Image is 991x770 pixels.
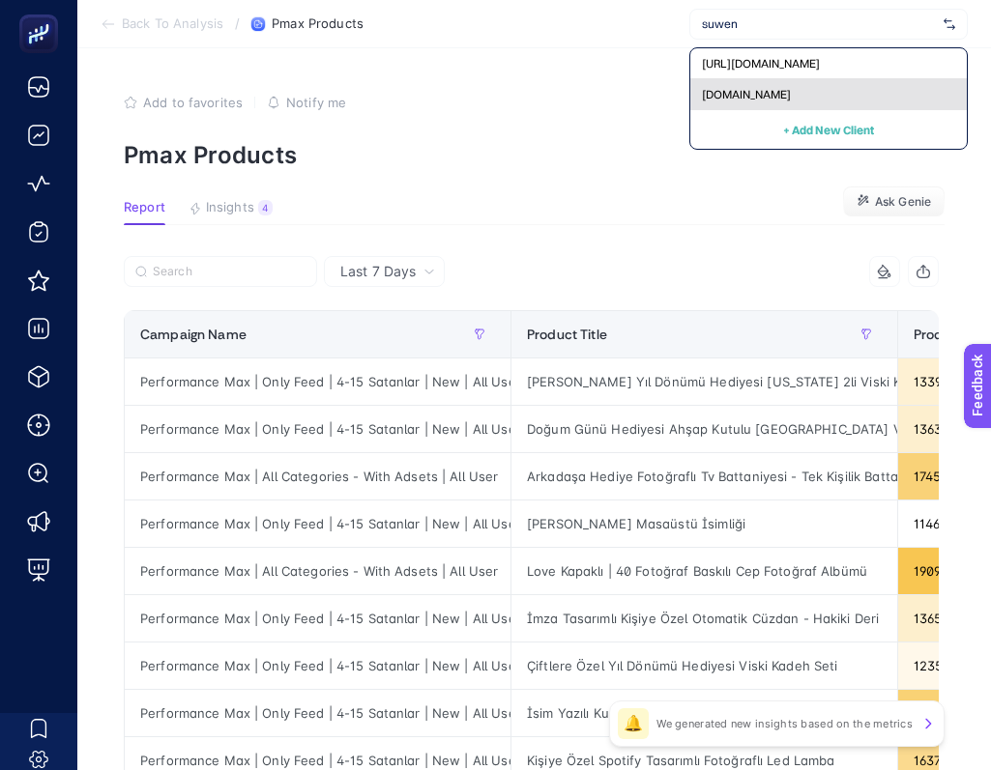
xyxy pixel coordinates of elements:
[944,14,955,34] img: svg%3e
[286,95,346,110] span: Notify me
[124,95,243,110] button: Add to favorites
[122,16,223,32] span: Back To Analysis
[125,453,510,499] div: Performance Max | All Categories - With Adsets | All User
[206,200,254,215] span: Insights
[527,327,607,342] span: Product Title
[702,87,791,102] span: [DOMAIN_NAME]
[618,708,649,739] div: 🔔
[511,595,897,642] div: İmza Tasarımlı Kişiye Özel Otomatik Cüzdan - Hakiki Deri
[511,642,897,689] div: Çiftlere Özel Yıl Dönümü Hediyesi Viski Kadeh Seti
[235,15,240,31] span: /
[125,642,510,689] div: Performance Max | Only Feed | 4-15 Satanlar | New | All User
[125,595,510,642] div: Performance Max | Only Feed | 4-15 Satanlar | New | All User
[124,141,945,169] p: Pmax Products
[783,118,874,141] button: + Add New Client
[783,123,874,137] span: + Add New Client
[143,95,243,110] span: Add to favorites
[702,56,820,71] span: [URL][DOMAIN_NAME]
[272,16,364,32] span: Pmax Products
[153,265,306,279] input: Search
[511,690,897,736] div: İsim Yazılı Kurumsal Termos - Renkli Çelik Termos Matara
[124,200,165,215] span: Report
[656,716,913,731] p: We generated new insights based on the metrics
[125,690,510,736] div: Performance Max | Only Feed | 4-15 Satanlar | New | All User
[511,548,897,594] div: Love Kapaklı | 40 Fotoğraf Baskılı Cep Fotoğraf Albümü
[875,194,931,210] span: Ask Genie
[125,548,510,594] div: Performance Max | All Categories - With Adsets | All User
[267,95,346,110] button: Notify me
[843,186,945,217] button: Ask Genie
[511,500,897,547] div: [PERSON_NAME] Masaüstü İsimliği
[12,6,73,21] span: Feedback
[140,327,247,342] span: Campaign Name
[511,406,897,452] div: Doğum Günü Hediyesi Ahşap Kutulu [GEOGRAPHIC_DATA] Viski Kadeh Seti
[125,500,510,547] div: Performance Max | Only Feed | 4-15 Satanlar | New | All User
[258,200,273,215] div: 4
[511,358,897,405] div: [PERSON_NAME] Yıl Dönümü Hediyesi [US_STATE] 2li Viski Kadeh Seti
[125,406,510,452] div: Performance Max | Only Feed | 4-15 Satanlar | New | All User
[702,16,936,32] input: My Account
[125,358,510,405] div: Performance Max | Only Feed | 4-15 Satanlar | New | All User
[511,453,897,499] div: Arkadaşa Hediye Fotoğraflı Tv Battaniyesi - Tek Kişilik Battaniye
[340,262,416,281] span: Last 7 Days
